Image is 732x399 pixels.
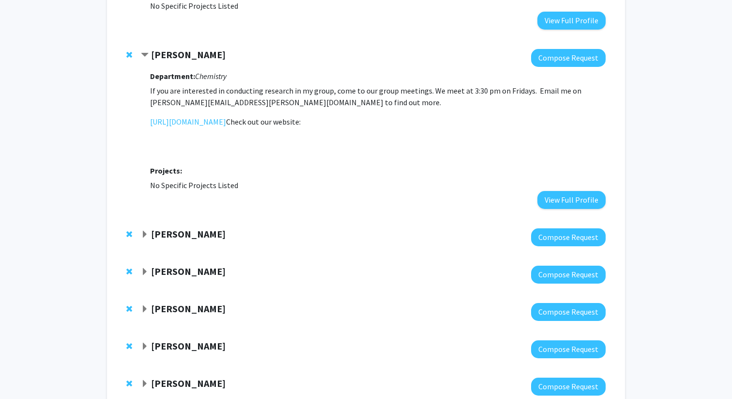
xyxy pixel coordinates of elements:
span: Expand Katherine Davis Bookmark [141,231,149,239]
strong: [PERSON_NAME] [151,265,226,277]
strong: [PERSON_NAME] [151,340,226,352]
span: Remove Michael Heaven from bookmarks [126,380,132,387]
strong: [PERSON_NAME] [151,303,226,315]
strong: Projects: [150,166,182,176]
span: Remove Christine Dunham from bookmarks [126,305,132,313]
button: View Full Profile [537,191,606,209]
strong: Department: [150,71,195,81]
button: Compose Request to Michael Heaven [531,378,606,396]
span: Expand Huw Davies Bookmark [141,343,149,351]
span: Expand Christine Dunham Bookmark [141,305,149,313]
span: No Specific Projects Listed [150,1,238,11]
button: Compose Request to Lili Wang [531,266,606,284]
button: Compose Request to Huw Davies [531,340,606,358]
button: Compose Request to Khalid Salaita [531,49,606,67]
span: Contract Khalid Salaita Bookmark [141,51,149,59]
iframe: Chat [7,355,41,392]
button: Compose Request to Christine Dunham [531,303,606,321]
button: View Full Profile [537,12,606,30]
button: Compose Request to Katherine Davis [531,228,606,246]
p: If you are interested in conducting research in my group, come to our group meetings. We meet at ... [150,85,606,108]
span: Remove Huw Davies from bookmarks [126,342,132,350]
strong: [PERSON_NAME] [151,48,226,61]
span: No Specific Projects Listed [150,180,238,190]
i: Chemistry [195,71,227,81]
strong: [PERSON_NAME] [151,228,226,240]
span: Expand Lili Wang Bookmark [141,268,149,276]
strong: [PERSON_NAME] [151,377,226,389]
p: Check out our website: [150,116,606,128]
span: Remove Katherine Davis from bookmarks [126,230,132,238]
span: Expand Michael Heaven Bookmark [141,380,149,388]
a: [URL][DOMAIN_NAME] [150,116,226,128]
span: Remove Lili Wang from bookmarks [126,268,132,275]
span: Remove Khalid Salaita from bookmarks [126,51,132,59]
